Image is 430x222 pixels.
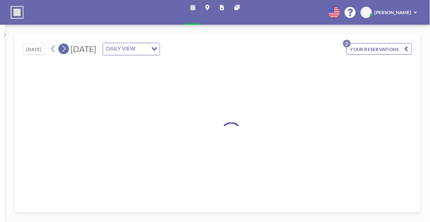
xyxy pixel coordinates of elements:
span: [PERSON_NAME] [375,9,412,15]
p: 2 [343,40,351,47]
div: Search for option [103,43,160,55]
span: DAILY VIEW [105,45,137,53]
img: organization-logo [11,6,24,19]
span: [DATE] [71,44,96,54]
span: VG [363,9,370,15]
button: [DATE] [23,43,45,55]
button: YOUR RESERVATIONS2 [347,43,412,55]
input: Search for option [138,45,147,53]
